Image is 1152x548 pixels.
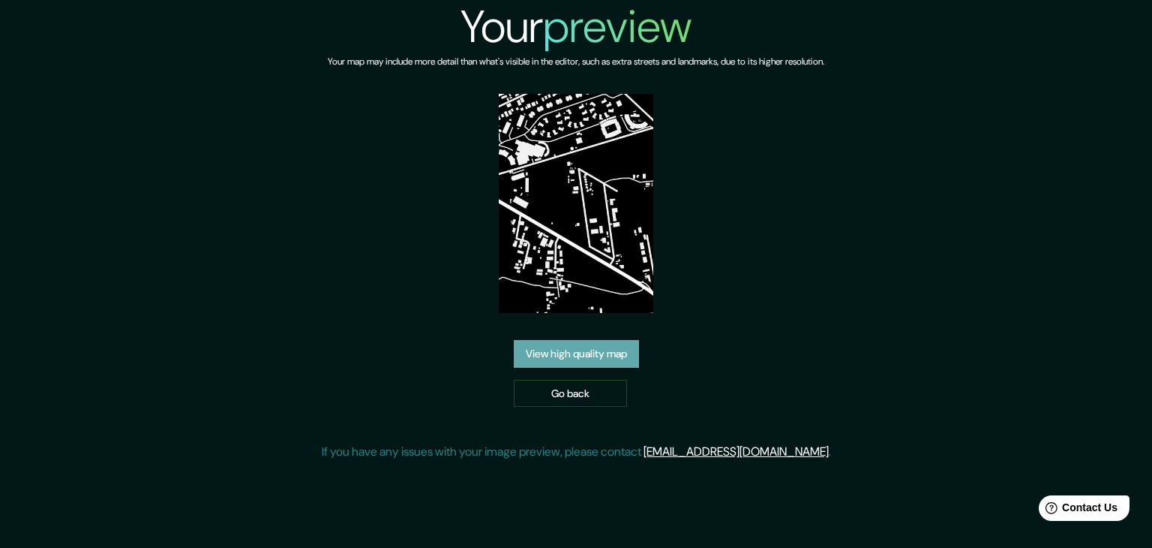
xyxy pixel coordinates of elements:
[328,54,824,70] h6: Your map may include more detail than what's visible in the editor, such as extra streets and lan...
[322,443,831,461] p: If you have any issues with your image preview, please contact .
[499,94,654,313] img: created-map-preview
[514,340,639,368] a: View high quality map
[643,444,829,459] a: [EMAIL_ADDRESS][DOMAIN_NAME]
[1018,489,1135,531] iframe: Help widget launcher
[514,380,627,408] a: Go back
